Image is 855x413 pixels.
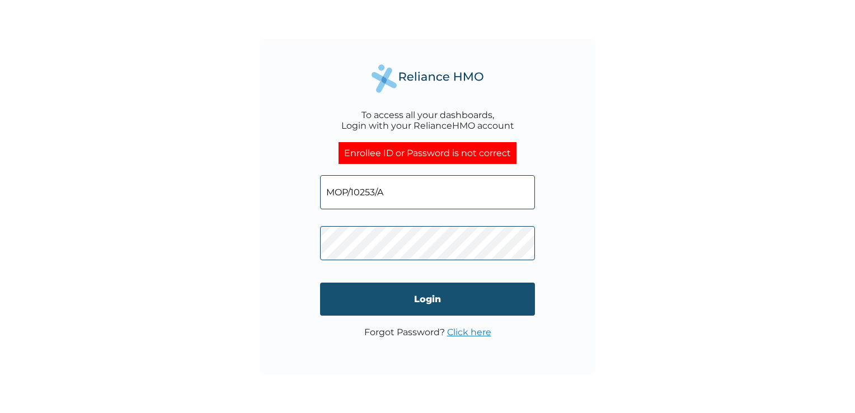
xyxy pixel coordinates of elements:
a: Click here [447,327,491,337]
p: Forgot Password? [364,327,491,337]
div: To access all your dashboards, Login with your RelianceHMO account [341,110,514,131]
div: Enrollee ID or Password is not correct [339,142,516,164]
img: Reliance Health's Logo [372,64,483,93]
input: Email address or HMO ID [320,175,535,209]
input: Login [320,283,535,316]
